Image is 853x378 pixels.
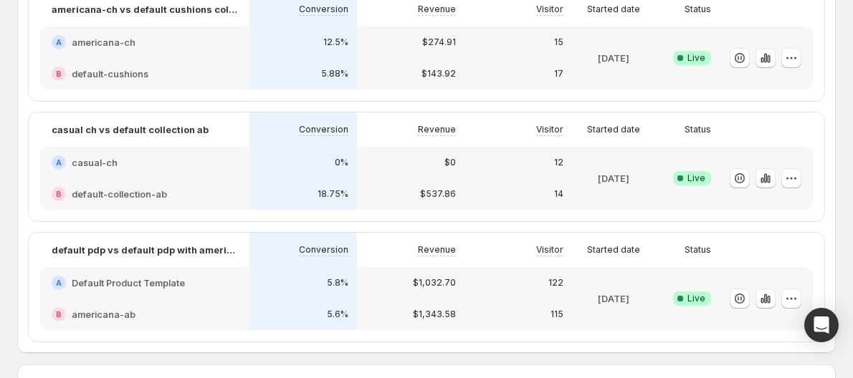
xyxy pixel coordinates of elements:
[420,188,456,200] p: $537.86
[418,124,456,135] p: Revenue
[598,51,629,65] p: [DATE]
[72,155,118,170] h2: casual-ch
[587,124,640,135] p: Started date
[554,188,563,200] p: 14
[587,4,640,15] p: Started date
[299,244,348,256] p: Conversion
[554,157,563,168] p: 12
[56,69,62,78] h2: B
[56,278,62,287] h2: A
[56,38,62,47] h2: A
[444,157,456,168] p: $0
[598,291,629,306] p: [DATE]
[554,37,563,48] p: 15
[598,171,629,185] p: [DATE]
[685,124,711,135] p: Status
[685,4,711,15] p: Status
[536,124,563,135] p: Visitor
[587,244,640,256] p: Started date
[421,68,456,79] p: $143.92
[299,124,348,135] p: Conversion
[536,4,563,15] p: Visitor
[804,308,839,342] div: Open Intercom Messenger
[56,190,62,198] h2: B
[323,37,348,48] p: 12.5%
[52,243,238,257] p: default pdp vs default pdp with americana 4 icons
[72,67,148,81] h2: default-cushions
[56,310,62,319] h2: B
[72,35,135,49] h2: americana-ch
[52,122,209,137] p: casual ch vs default collection ab
[418,244,456,256] p: Revenue
[687,52,705,64] span: Live
[335,157,348,168] p: 0%
[554,68,563,79] p: 17
[318,188,348,200] p: 18.75%
[327,309,348,320] p: 5.6%
[536,244,563,256] p: Visitor
[418,4,456,15] p: Revenue
[72,187,167,201] h2: default-collection-ab
[52,2,238,16] p: americana-ch vs default cushions collection template
[685,244,711,256] p: Status
[299,4,348,15] p: Conversion
[687,293,705,304] span: Live
[413,277,456,289] p: $1,032.70
[56,158,62,167] h2: A
[422,37,456,48] p: $274.91
[327,277,348,289] p: 5.8%
[72,307,135,321] h2: americana-ab
[321,68,348,79] p: 5.88%
[551,309,563,320] p: 115
[413,309,456,320] p: $1,343.58
[548,277,563,289] p: 122
[72,276,185,290] h2: Default Product Template
[687,173,705,184] span: Live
